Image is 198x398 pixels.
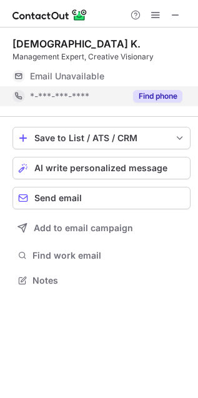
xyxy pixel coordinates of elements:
span: AI write personalized message [34,163,167,173]
span: Find work email [32,250,186,261]
button: Reveal Button [133,90,182,102]
div: [DEMOGRAPHIC_DATA] K. [12,37,141,50]
img: ContactOut v5.3.10 [12,7,87,22]
button: save-profile-one-click [12,127,191,149]
button: Find work email [12,247,191,264]
div: Management Expert, Creative Visionary [12,51,191,62]
div: Save to List / ATS / CRM [34,133,169,143]
span: Add to email campaign [34,223,133,233]
button: AI write personalized message [12,157,191,179]
span: Notes [32,275,186,286]
span: Email Unavailable [30,71,104,82]
span: Send email [34,193,82,203]
button: Send email [12,187,191,209]
button: Add to email campaign [12,217,191,239]
button: Notes [12,272,191,289]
